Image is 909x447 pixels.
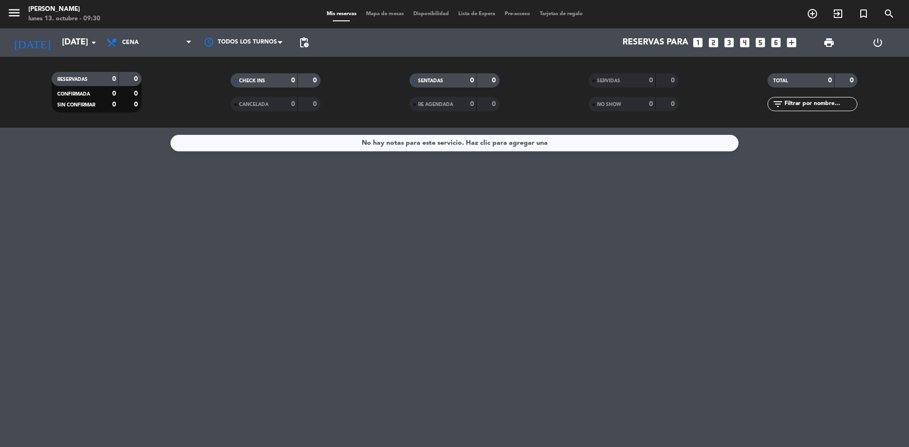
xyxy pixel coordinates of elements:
span: SERVIDAS [597,79,620,83]
strong: 0 [112,76,116,82]
strong: 0 [313,101,319,107]
div: lunes 13. octubre - 09:30 [28,14,100,24]
i: looks_5 [754,36,766,49]
i: looks_3 [723,36,735,49]
span: Mis reservas [322,11,361,17]
strong: 0 [313,77,319,84]
span: Reservas para [623,38,688,47]
strong: 0 [291,101,295,107]
strong: 0 [112,101,116,108]
button: menu [7,6,21,23]
span: Tarjetas de regalo [535,11,588,17]
strong: 0 [470,101,474,107]
div: LOG OUT [853,28,902,57]
span: print [823,37,835,48]
span: CONFIRMADA [57,92,90,96]
i: [DATE] [7,32,57,53]
span: Pre-acceso [500,11,535,17]
i: looks_6 [770,36,782,49]
span: Cena [122,39,139,46]
span: RE AGENDADA [418,102,453,107]
i: exit_to_app [832,8,844,19]
strong: 0 [850,77,856,84]
i: add_box [785,36,798,49]
i: power_settings_new [872,37,883,48]
span: CANCELADA [239,102,268,107]
strong: 0 [671,101,677,107]
span: pending_actions [298,37,310,48]
strong: 0 [112,90,116,97]
i: looks_one [692,36,704,49]
span: SIN CONFIRMAR [57,103,95,107]
strong: 0 [134,76,140,82]
strong: 0 [492,77,498,84]
i: looks_two [707,36,720,49]
span: Mapa de mesas [361,11,409,17]
input: Filtrar por nombre... [784,99,857,109]
i: add_circle_outline [807,8,818,19]
i: filter_list [772,98,784,110]
i: arrow_drop_down [88,37,99,48]
i: turned_in_not [858,8,869,19]
strong: 0 [492,101,498,107]
strong: 0 [134,90,140,97]
span: SENTADAS [418,79,443,83]
span: Disponibilidad [409,11,454,17]
div: No hay notas para este servicio. Haz clic para agregar una [362,138,548,149]
strong: 0 [470,77,474,84]
i: search [883,8,895,19]
span: CHECK INS [239,79,265,83]
strong: 0 [671,77,677,84]
strong: 0 [291,77,295,84]
span: TOTAL [773,79,788,83]
strong: 0 [828,77,832,84]
i: looks_4 [739,36,751,49]
div: [PERSON_NAME] [28,5,100,14]
span: RESERVADAS [57,77,88,82]
span: NO SHOW [597,102,621,107]
strong: 0 [134,101,140,108]
span: Lista de Espera [454,11,500,17]
strong: 0 [649,77,653,84]
strong: 0 [649,101,653,107]
i: menu [7,6,21,20]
